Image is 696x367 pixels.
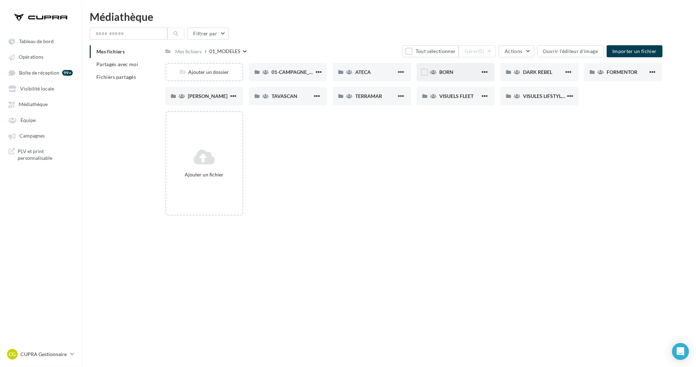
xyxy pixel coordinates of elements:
[459,45,496,57] button: Gérer(0)
[20,117,36,123] span: Équipe
[607,69,637,75] span: FORMENTOR
[187,28,229,40] button: Filtrer par
[4,35,77,47] a: Tableau de bord
[537,45,604,57] button: Ouvrir l'éditeur d'image
[499,45,534,57] button: Actions
[355,69,371,75] span: ATECA
[20,86,54,92] span: Visibilité locale
[19,54,43,60] span: Opérations
[6,348,76,361] a: CG CUPRA Gestionnaire
[4,113,77,126] a: Équipe
[672,343,689,360] div: Open Intercom Messenger
[19,70,59,76] span: Boîte de réception
[523,93,582,99] span: VISULES LIFSTYLE CUPRA
[4,66,77,79] a: Boîte de réception 99+
[439,69,453,75] span: BORN
[505,48,522,54] span: Actions
[18,148,73,162] span: PLV et print personnalisable
[478,48,484,54] span: (0)
[19,101,48,107] span: Médiathèque
[62,70,73,76] div: 99+
[20,351,67,358] p: CUPRA Gestionnaire
[272,69,340,75] span: 01-CAMPAGNE_RED_THREAD
[96,48,125,54] span: Mes fichiers
[4,98,77,110] a: Médiathèque
[4,82,77,95] a: Visibilité locale
[4,129,77,142] a: Campagnes
[209,48,240,55] div: 01_MODELES
[402,45,459,57] button: Tout sélectionner
[9,351,16,358] span: CG
[19,38,54,44] span: Tableau de bord
[90,11,688,22] div: Médiathèque
[4,50,77,63] a: Opérations
[96,74,136,80] span: Fichiers partagés
[355,93,382,99] span: TERRAMAR
[166,69,242,76] div: Ajouter un dossier
[175,48,202,55] div: Mes fichiers
[4,145,77,164] a: PLV et print personnalisable
[607,45,662,57] button: Importer un fichier
[612,48,657,54] span: Importer un fichier
[523,69,552,75] span: DARK REBEL
[272,93,297,99] span: TAVASCAN
[19,133,45,139] span: Campagnes
[188,93,227,99] span: [PERSON_NAME]
[439,93,474,99] span: VISUELS FLEET
[169,171,239,178] div: Ajouter un fichier
[96,61,138,67] span: Partagés avec moi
